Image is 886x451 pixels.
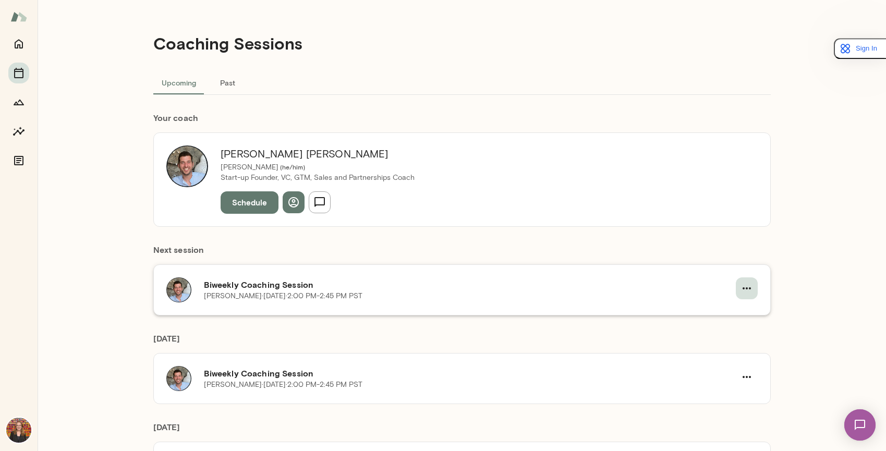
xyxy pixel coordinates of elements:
button: Documents [8,150,29,171]
h6: Biweekly Coaching Session [204,278,736,291]
h6: [DATE] [153,421,771,442]
h6: [DATE] [153,332,771,353]
button: Upcoming [153,70,204,95]
img: Mento [10,7,27,27]
p: Start-up Founder, VC, GTM, Sales and Partnerships Coach [221,173,415,183]
p: [PERSON_NAME] · [DATE] · 2:00 PM-2:45 PM PST [204,291,362,301]
h6: Biweekly Coaching Session [204,367,736,380]
button: Insights [8,121,29,142]
div: basic tabs example [153,70,771,95]
p: [PERSON_NAME] · [DATE] · 2:00 PM-2:45 PM PST [204,380,362,390]
p: [PERSON_NAME] [221,162,415,173]
span: ( he/him ) [278,163,305,170]
img: David Sferlazza [166,145,208,187]
button: Sessions [8,63,29,83]
img: Whitney Hazard [6,418,31,443]
h6: Your coach [153,112,771,124]
button: Growth Plan [8,92,29,113]
h6: [PERSON_NAME] [PERSON_NAME] [221,145,415,162]
button: View profile [283,191,305,213]
button: Past [204,70,251,95]
button: Schedule [221,191,278,213]
button: Send message [309,191,331,213]
h4: Coaching Sessions [153,33,302,53]
h6: Next session [153,243,771,264]
button: Home [8,33,29,54]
